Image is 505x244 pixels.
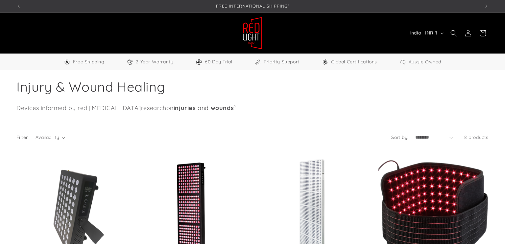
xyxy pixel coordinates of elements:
span: India | INR ₹ [410,30,438,36]
p: Devices informed by red [MEDICAL_DATA] on ³ [16,103,331,112]
strong: injuries [174,104,196,112]
a: 60 Day Trial [196,58,232,66]
span: Availability [36,134,60,140]
label: Sort by: [391,134,408,140]
span: 60 Day Trial [205,58,232,66]
strong: wounds [211,104,234,112]
img: Support Icon [254,59,261,65]
img: Certifications Icon [322,59,328,65]
a: Global Certifications [322,58,377,66]
img: Trial Icon [196,59,202,65]
span: 2 Year Warranty [136,58,173,66]
summary: Search [446,26,461,40]
img: Aussie Owned Icon [399,59,406,65]
span: Global Certifications [331,58,377,66]
h2: Filter: [16,134,29,141]
span: 8 products [464,134,489,140]
span: Aussie Owned [409,58,441,66]
a: Aussie Owned [399,58,441,66]
button: India | INR ₹ [406,27,446,39]
h1: Injury & Wound Healing [16,78,489,95]
span: Priority Support [264,58,300,66]
a: Free Worldwide Shipping [64,58,105,66]
img: Free Shipping Icon [64,59,70,65]
a: injuriesandwounds [174,104,234,112]
summary: Availability (0 selected) [36,134,65,141]
img: Red Light Hero [243,17,262,50]
span: FREE INTERNATIONAL SHIPPING¹ [216,3,289,9]
img: Warranty Icon [127,59,133,65]
a: Red Light Hero [240,14,265,52]
span: research [141,104,166,112]
a: 2 Year Warranty [127,58,173,66]
a: Priority Support [254,58,300,66]
span: Free Shipping [73,58,105,66]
